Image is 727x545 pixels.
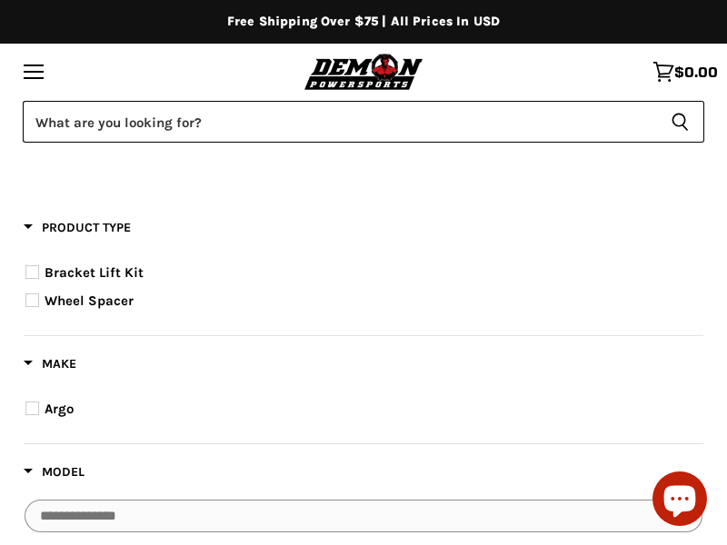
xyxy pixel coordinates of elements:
span: Bracket Lift Kit [45,264,144,281]
span: Argo [45,401,74,417]
span: Model [24,464,85,480]
span: Product Type [24,220,131,235]
img: Demon Powersports [301,51,427,92]
button: Filter by Make [24,355,76,378]
inbox-online-store-chat: Shopify online store chat [647,471,712,530]
button: Filter by Model [24,463,85,486]
input: Search [23,101,656,143]
form: Product [23,101,704,143]
a: $0.00 [643,52,727,92]
button: Filter by Product Type [24,219,131,242]
input: Search Options [25,500,702,532]
span: Wheel Spacer [45,292,134,309]
span: $0.00 [674,64,718,80]
span: Make [24,356,76,372]
button: Search [656,101,704,143]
